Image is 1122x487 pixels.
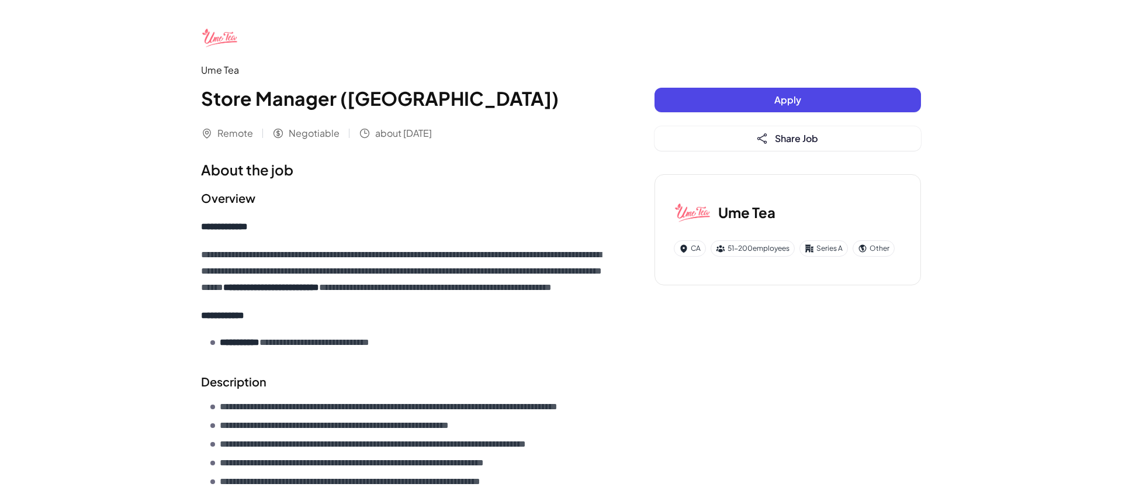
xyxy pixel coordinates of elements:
span: Apply [774,94,801,106]
div: Ume Tea [201,63,608,77]
img: Um [201,19,238,56]
h1: Store Manager ([GEOGRAPHIC_DATA]) [201,84,608,112]
h2: Overview [201,189,608,207]
h2: Description [201,373,608,391]
button: Share Job [654,126,921,151]
div: Series A [799,240,848,257]
img: Um [674,194,711,231]
h1: About the job [201,159,608,180]
div: 51-200 employees [711,240,795,257]
span: Negotiable [289,126,340,140]
span: Remote [217,126,253,140]
span: Share Job [775,132,818,144]
div: CA [674,240,706,257]
button: Apply [654,88,921,112]
div: Other [853,240,895,257]
span: about [DATE] [375,126,432,140]
h3: Ume Tea [718,202,775,223]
